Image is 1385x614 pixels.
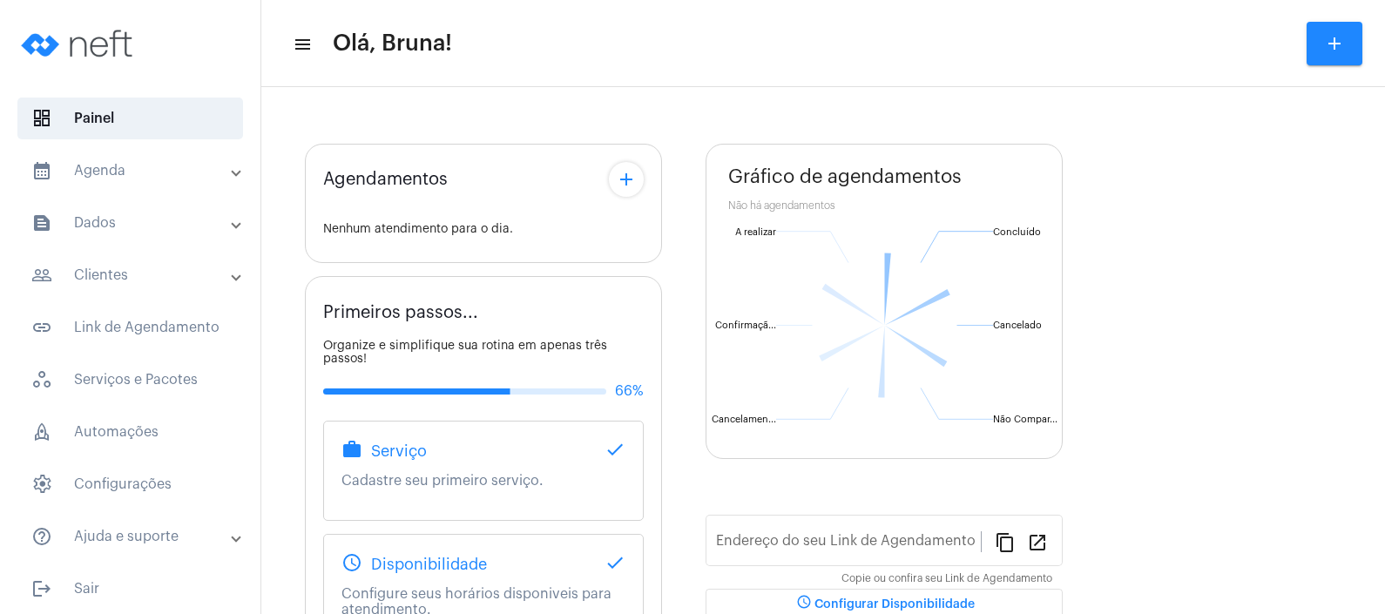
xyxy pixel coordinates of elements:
span: sidenav icon [31,369,52,390]
span: Olá, Bruna! [333,30,452,57]
mat-hint: Copie ou confira seu Link de Agendamento [841,573,1052,585]
mat-icon: done [605,439,625,460]
span: Gráfico de agendamentos [728,166,962,187]
span: sidenav icon [31,108,52,129]
mat-expansion-panel-header: sidenav iconAjuda e suporte [10,516,260,557]
span: Configurar Disponibilidade [794,598,975,611]
text: Cancelado [993,320,1042,330]
mat-panel-title: Ajuda e suporte [31,526,233,547]
mat-icon: sidenav icon [31,160,52,181]
span: Serviço [371,442,427,460]
span: Primeiros passos... [323,303,478,322]
mat-expansion-panel-header: sidenav iconAgenda [10,150,260,192]
mat-icon: sidenav icon [31,526,52,547]
mat-icon: add [616,169,637,190]
mat-panel-title: Agenda [31,160,233,181]
mat-icon: schedule [341,552,362,573]
span: Painel [17,98,243,139]
mat-icon: content_copy [995,531,1016,552]
mat-icon: add [1324,33,1345,54]
mat-icon: sidenav icon [293,34,310,55]
text: Concluído [993,227,1041,237]
mat-icon: sidenav icon [31,578,52,599]
mat-expansion-panel-header: sidenav iconClientes [10,254,260,296]
span: Disponibilidade [371,556,487,573]
span: Configurações [17,463,243,505]
mat-expansion-panel-header: sidenav iconDados [10,202,260,244]
img: logo-neft-novo-2.png [14,9,145,78]
span: Organize e simplifique sua rotina em apenas três passos! [323,340,607,365]
text: Cancelamen... [712,415,776,424]
span: Sair [17,568,243,610]
mat-icon: sidenav icon [31,213,52,233]
mat-icon: open_in_new [1027,531,1048,552]
text: A realizar [735,227,776,237]
mat-icon: work [341,439,362,460]
text: Confirmaçã... [715,320,776,331]
span: Serviços e Pacotes [17,359,243,401]
span: Automações [17,411,243,453]
text: Não Compar... [993,415,1057,424]
mat-icon: done [605,552,625,573]
mat-icon: sidenav icon [31,265,52,286]
mat-icon: sidenav icon [31,317,52,338]
span: Agendamentos [323,170,448,189]
span: 66% [615,383,644,399]
span: Link de Agendamento [17,307,243,348]
span: sidenav icon [31,422,52,442]
p: Cadastre seu primeiro serviço. [341,473,625,489]
mat-panel-title: Clientes [31,265,233,286]
span: sidenav icon [31,474,52,495]
mat-panel-title: Dados [31,213,233,233]
div: Nenhum atendimento para o dia. [323,223,644,236]
input: Link [716,536,981,552]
